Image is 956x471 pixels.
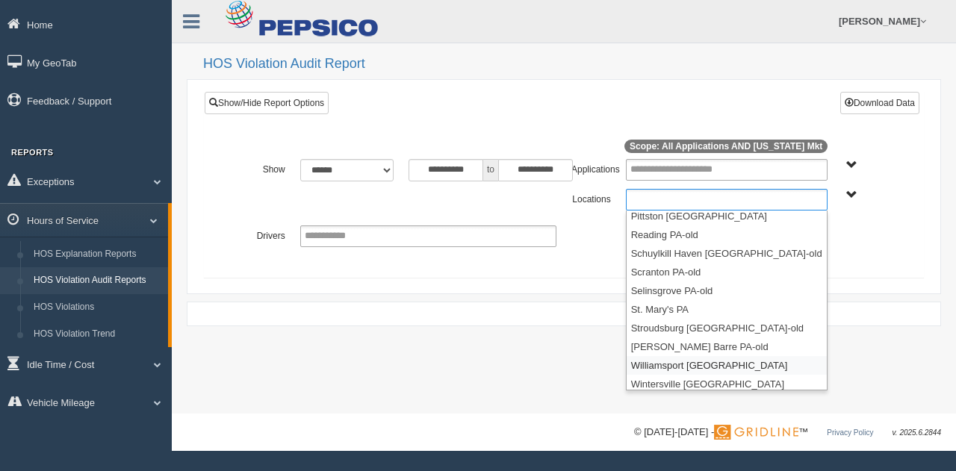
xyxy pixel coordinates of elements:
a: Privacy Policy [827,428,873,437]
span: v. 2025.6.2844 [893,428,941,437]
img: Gridline [714,425,798,440]
li: Williamsport [GEOGRAPHIC_DATA] [627,356,828,375]
li: Selinsgrove PA-old [627,281,828,300]
li: [PERSON_NAME] Barre PA-old [627,337,828,356]
a: HOS Violations [27,294,168,321]
li: St. Mary's PA [627,300,828,319]
h2: HOS Violation Audit Report [203,57,941,72]
li: Stroudsburg [GEOGRAPHIC_DATA]-old [627,319,828,337]
li: Schuylkill Haven [GEOGRAPHIC_DATA]-old [627,244,828,263]
a: HOS Violation Audit Reports [27,267,168,294]
div: © [DATE]-[DATE] - ™ [634,425,941,440]
label: Locations [564,189,618,207]
a: HOS Explanation Reports [27,241,168,268]
a: Show/Hide Report Options [205,92,329,114]
li: Reading PA-old [627,225,828,244]
label: Drivers [238,225,293,243]
li: Wintersville [GEOGRAPHIC_DATA] [627,375,828,393]
li: Scranton PA-old [627,263,828,281]
label: Show [238,159,293,177]
li: Pittston [GEOGRAPHIC_DATA] [627,207,828,225]
a: HOS Violation Trend [27,321,168,348]
span: to [483,159,498,181]
label: Applications [564,159,618,177]
button: Download Data [840,92,919,114]
span: Scope: All Applications AND [US_STATE] Mkt [624,140,828,153]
